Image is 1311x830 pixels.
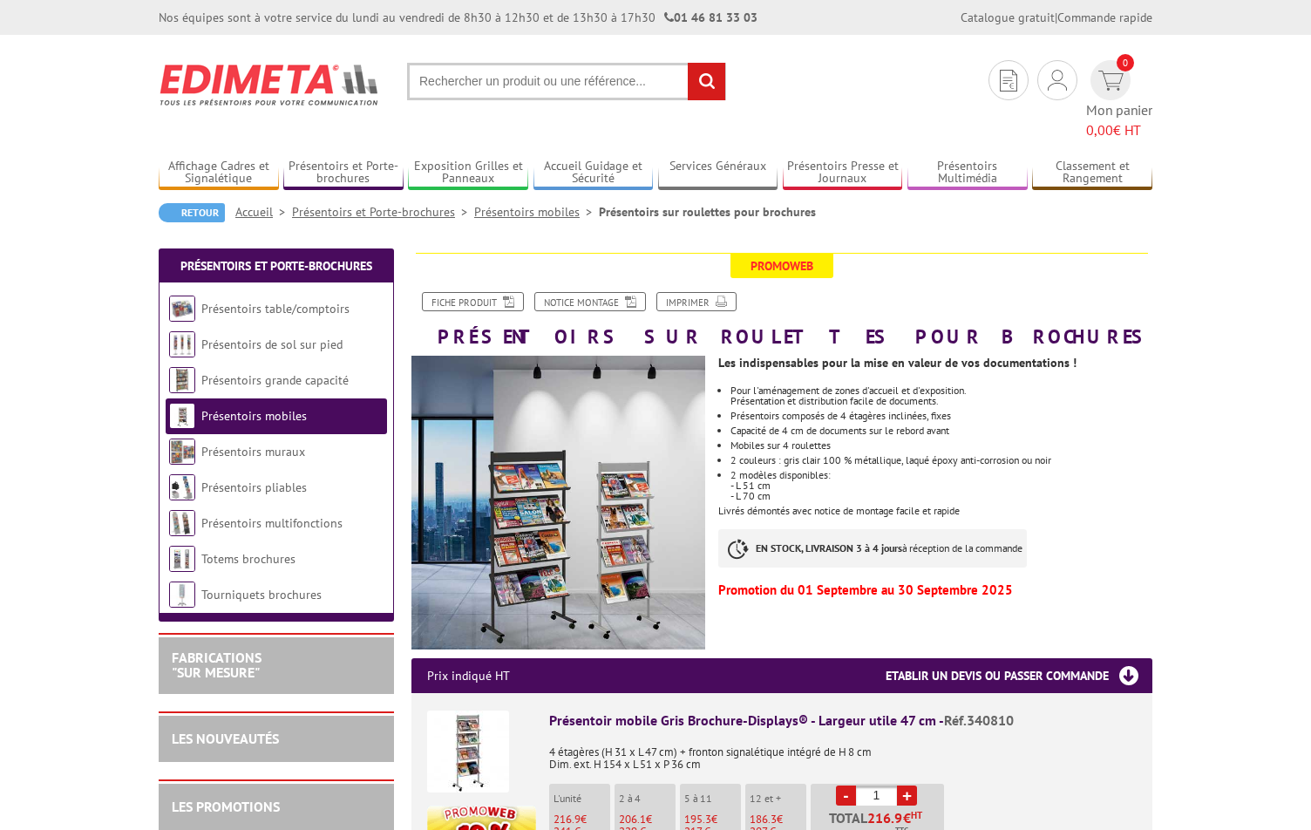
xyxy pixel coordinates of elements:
img: devis rapide [1098,71,1124,91]
a: Présentoirs et Porte-brochures [292,204,474,220]
a: Présentoirs mobiles [201,408,307,424]
div: Présentation et distribution facile de documents. [730,396,1152,406]
img: Présentoirs table/comptoirs [169,296,195,322]
div: Présentoir mobile Gris Brochure-Displays® - Largeur utile 47 cm - [549,711,1137,731]
a: Imprimer [656,292,737,311]
span: Mon panier [1086,100,1152,140]
li: Présentoirs sur roulettes pour brochures [599,203,816,221]
a: Retour [159,203,225,222]
p: € [619,813,676,826]
li: 2 modèles disponibles: [730,470,1152,501]
img: Présentoirs de sol sur pied [169,331,195,357]
li: Capacité de 4 cm de documents sur le rebord avant [730,425,1152,436]
a: LES NOUVEAUTÉS [172,730,279,747]
li: Présentoirs composés de 4 étagères inclinées, fixes [730,411,1152,421]
a: Affichage Cadres et Signalétique [159,159,279,187]
span: 0,00 [1086,121,1113,139]
div: - L 70 cm [730,491,1152,501]
div: | [961,9,1152,26]
a: Présentoirs mobiles [474,204,599,220]
span: 216.9 [554,812,581,827]
img: Présentoirs multifonctions [169,510,195,536]
span: 0 [1117,54,1134,71]
p: € [684,813,741,826]
p: 5 à 11 [684,793,741,805]
p: Prix indiqué HT [427,658,510,693]
input: rechercher [688,63,725,100]
a: Accueil [235,204,292,220]
span: 216.9 [867,811,903,825]
a: FABRICATIONS"Sur Mesure" [172,649,262,682]
a: Tourniquets brochures [201,587,322,602]
img: Présentoirs mobiles [169,403,195,429]
img: Présentoirs muraux [169,439,195,465]
a: Présentoirs multifonctions [201,515,343,531]
a: Présentoirs et Porte-brochures [283,159,404,187]
a: Notice Montage [534,292,646,311]
a: Présentoirs Multimédia [907,159,1028,187]
a: devis rapide 0 Mon panier 0,00€ HT [1086,60,1152,140]
input: Rechercher un produit ou une référence... [407,63,726,100]
img: Tourniquets brochures [169,582,195,608]
span: € HT [1086,120,1152,140]
a: - [836,786,856,806]
div: 2 couleurs : gris clair 100 % métallique, laqué époxy anti-corrosion ou noir [730,455,1152,466]
img: Edimeta [159,52,381,117]
img: Présentoirs pliables [169,474,195,500]
div: Nos équipes sont à votre service du lundi au vendredi de 8h30 à 12h30 et de 13h30 à 17h30 [159,9,757,26]
a: Présentoirs et Porte-brochures [180,258,372,274]
h3: Etablir un devis ou passer commande [886,658,1152,693]
p: € [750,813,806,826]
span: 206.1 [619,812,646,827]
img: devis rapide [1048,70,1067,91]
a: Présentoirs grande capacité [201,372,349,388]
span: € [903,811,911,825]
a: Fiche produit [422,292,524,311]
a: + [897,786,917,806]
strong: EN STOCK, LIVRAISON 3 à 4 jours [756,541,902,554]
img: presentoir_mobile_gris_brochure_displays_47_66cm_340810_340801_341210_341201_.jpg [411,356,705,650]
span: 195.3 [684,812,711,827]
div: - L 51 cm [730,480,1152,491]
img: Présentoir mobile Gris Brochure-Displays® - Largeur utile 47 cm [427,711,509,793]
p: € [554,813,610,826]
a: Commande rapide [1057,10,1152,25]
li: Pour l'aménagement de zones d'accueil et d'exposition. [730,385,1152,406]
p: Promotion du 01 Septembre au 30 Septembre 2025 [718,585,1152,595]
a: Présentoirs muraux [201,444,305,459]
p: à réception de la commande [718,529,1027,568]
a: Totems brochures [201,551,295,567]
a: Présentoirs Presse et Journaux [783,159,903,187]
img: Totems brochures [169,546,195,572]
a: Présentoirs de sol sur pied [201,337,343,352]
img: Présentoirs grande capacité [169,367,195,393]
img: devis rapide [1000,70,1017,92]
li: Mobiles sur 4 roulettes [730,440,1152,451]
p: 2 à 4 [619,793,676,805]
a: Catalogue gratuit [961,10,1055,25]
a: Services Généraux [658,159,778,187]
a: LES PROMOTIONS [172,798,280,815]
div: Livrés démontés avec notice de montage facile et rapide [718,347,1165,604]
a: Présentoirs pliables [201,480,307,495]
p: 4 étagères (H 31 x L 47 cm) + fronton signalétique intégré de H 8 cm Dim. ext. H 154 x L 51 x P 3... [549,734,1137,771]
a: Présentoirs table/comptoirs [201,301,350,316]
strong: 01 46 81 33 03 [664,10,757,25]
span: Promoweb [730,254,833,278]
strong: Les indispensables pour la mise en valeur de vos documentations ! [718,355,1077,371]
span: 186.3 [750,812,777,827]
span: Réf.340810 [944,711,1014,729]
a: Accueil Guidage et Sécurité [533,159,654,187]
a: Exposition Grilles et Panneaux [408,159,528,187]
p: 12 et + [750,793,806,805]
a: Classement et Rangement [1032,159,1152,187]
p: L'unité [554,793,610,805]
sup: HT [911,809,922,821]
